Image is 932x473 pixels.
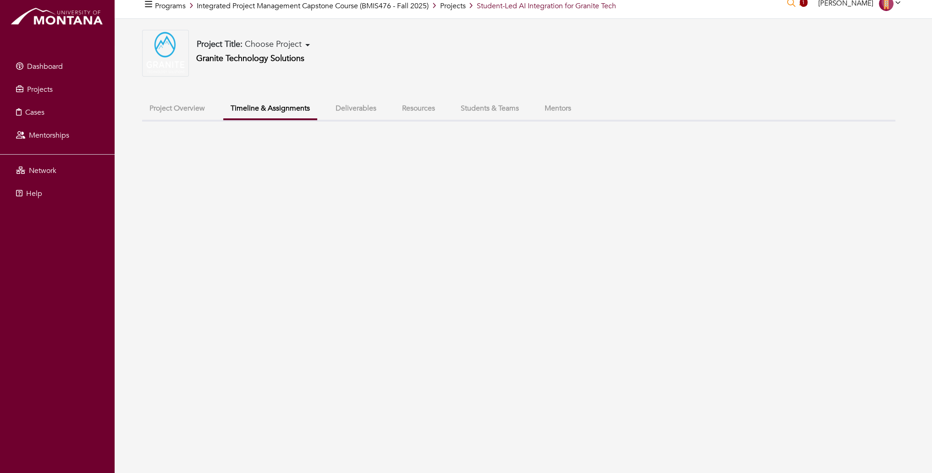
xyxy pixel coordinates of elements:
a: Programs [155,1,186,11]
button: Timeline & Assignments [223,99,317,120]
span: Student-Led AI Integration for Granite Tech [476,1,616,11]
span: Cases [25,107,44,117]
span: Network [29,166,56,176]
a: Mentorships [2,126,112,145]
a: Help [2,184,112,203]
span: Dashboard [27,61,63,72]
a: Projects [2,80,112,99]
a: Network [2,161,112,180]
span: Choose Project [245,39,302,50]
a: Projects [440,1,465,11]
b: Project Title: [197,39,243,50]
button: Students & Teams [453,99,526,118]
img: Granite%20High%20Res.png [142,30,189,77]
a: Granite Technology Solutions [196,53,304,64]
a: Cases [2,103,112,122]
a: Dashboard [2,57,112,76]
button: Project Overview [142,99,212,118]
span: Projects [27,84,53,95]
button: Mentors [537,99,579,118]
span: Mentorships [29,130,69,140]
img: montana_logo.png [9,5,105,29]
button: Deliverables [328,99,384,118]
span: Help [26,189,42,199]
a: Integrated Project Management Capstone Course (BMIS476 - Fall 2025) [197,1,429,11]
button: Project Title: Choose Project [194,39,313,50]
button: Resources [395,99,442,118]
